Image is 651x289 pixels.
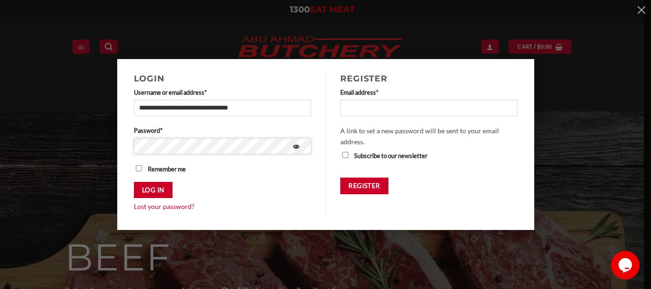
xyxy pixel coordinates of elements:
label: Password [134,126,312,135]
button: Show password [289,138,305,156]
p: A link to set a new password will be sent to your email address. [340,126,518,147]
input: Subscribe to our newsletter [342,152,348,158]
button: Register [340,178,388,194]
label: Email address [340,88,518,97]
h2: Login [134,73,312,83]
a: Lost your password? [134,202,194,210]
button: Log in [134,182,173,199]
iframe: chat widget [611,251,641,279]
span: Remember me [148,165,186,173]
h2: Register [340,73,518,83]
span: Subscribe to our newsletter [354,152,427,159]
label: Username or email address [134,88,312,97]
input: Remember me [136,165,142,171]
